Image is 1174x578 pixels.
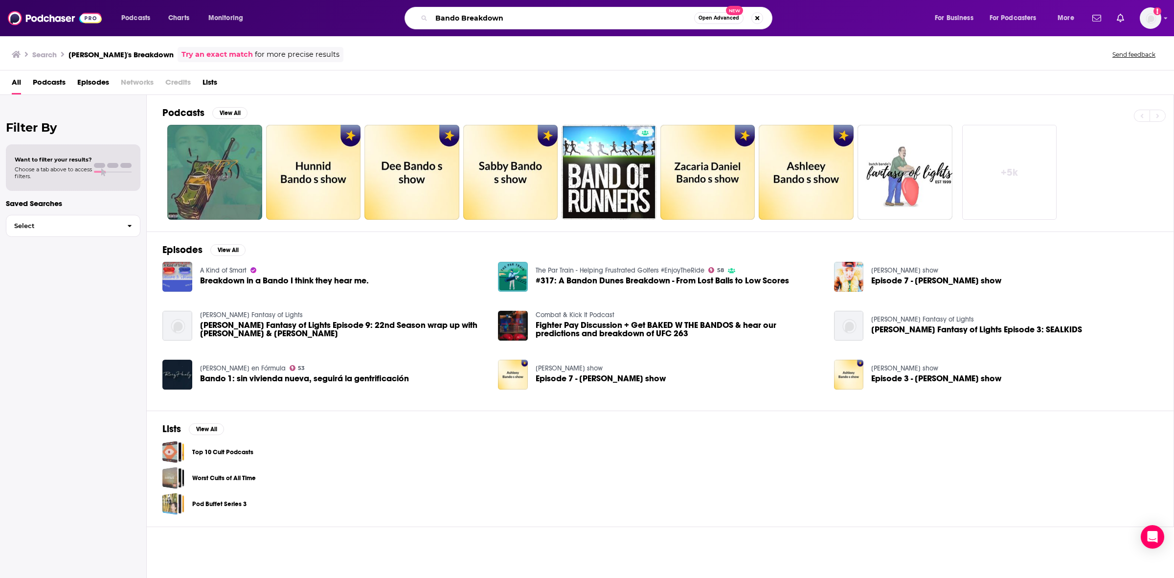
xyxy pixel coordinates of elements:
[871,277,1001,285] a: Episode 7 - yung bando's show
[871,277,1001,285] span: Episode 7 - [PERSON_NAME] show
[162,244,246,256] a: EpisodesView All
[121,74,154,94] span: Networks
[33,74,66,94] a: Podcasts
[200,277,369,285] a: Breakdown in a Bando I think they hear me.
[12,74,21,94] a: All
[990,11,1037,25] span: For Podcasters
[162,467,184,489] a: Worst Cults of All Time
[536,311,614,319] a: Combat & Kick It Podcast
[1140,7,1161,29] button: Show profile menu
[15,156,92,163] span: Want to filter your results?
[114,10,163,26] button: open menu
[162,262,192,292] img: Breakdown in a Bando I think they hear me.
[6,215,140,237] button: Select
[871,325,1082,334] a: Butch Bando’s Fantasy of Lights Episode 3: SEALKIDS
[6,199,140,208] p: Saved Searches
[1113,10,1128,26] a: Show notifications dropdown
[162,441,184,463] a: Top 10 Cult Podcasts
[6,120,140,135] h2: Filter By
[536,277,789,285] a: #317: A Bandon Dunes Breakdown - From Lost Balls to Low Scores
[694,12,744,24] button: Open AdvancedNew
[431,10,694,26] input: Search podcasts, credits, & more...
[77,74,109,94] span: Episodes
[162,360,192,390] img: Bando 1: sin vivienda nueva, seguirá la gentrificación
[162,493,184,515] a: Pod Buffet Series 3
[717,268,724,273] span: 58
[1140,7,1161,29] img: User Profile
[871,374,1001,383] a: Episode 3 - Ashleey Bando's show
[536,374,666,383] span: Episode 7 - [PERSON_NAME] show
[255,49,339,60] span: for more precise results
[498,311,528,341] img: Fighter Pay Discussion + Get BAKED W THE BANDOS & hear our predictions and breakdown of UFC 263
[162,423,224,435] a: ListsView All
[162,10,195,26] a: Charts
[962,125,1057,220] a: +5k
[210,244,246,256] button: View All
[983,10,1051,26] button: open menu
[200,321,487,338] span: [PERSON_NAME] Fantasy of Lights Episode 9: 22nd Season wrap up with [PERSON_NAME] & [PERSON_NAME]
[203,74,217,94] a: Lists
[726,6,744,15] span: New
[162,423,181,435] h2: Lists
[871,374,1001,383] span: Episode 3 - [PERSON_NAME] show
[536,374,666,383] a: Episode 7 - Ashleey Bando's show
[162,311,192,341] img: Butch Bando's Fantasy of Lights Episode 9: 22nd Season wrap up with Dante & Jamie Bando
[200,321,487,338] a: Butch Bando's Fantasy of Lights Episode 9: 22nd Season wrap up with Dante & Jamie Bando
[699,16,739,21] span: Open Advanced
[208,11,243,25] span: Monitoring
[834,262,864,292] img: Episode 7 - yung bando's show
[298,366,305,370] span: 53
[536,321,822,338] span: Fighter Pay Discussion + Get BAKED W THE BANDOS & hear our predictions and breakdown of UFC 263
[871,325,1082,334] span: [PERSON_NAME] Fantasy of Lights Episode 3: SEALKIDS
[200,374,409,383] a: Bando 1: sin vivienda nueva, seguirá la gentrificación
[1088,10,1105,26] a: Show notifications dropdown
[8,9,102,27] img: Podchaser - Follow, Share and Rate Podcasts
[121,11,150,25] span: Podcasts
[200,311,303,319] a: Butch Bando’s Fantasy of Lights
[68,50,174,59] h3: [PERSON_NAME]'s Breakdown
[871,315,974,324] a: Butch Bando’s Fantasy of Lights
[708,267,724,273] a: 58
[498,360,528,390] img: Episode 7 - Ashleey Bando's show
[1141,525,1164,549] div: Open Intercom Messenger
[200,364,286,372] a: Eduardo Ruiz-Healy en Fórmula
[212,107,248,119] button: View All
[162,244,203,256] h2: Episodes
[414,7,782,29] div: Search podcasts, credits, & more...
[192,473,256,484] a: Worst Cults of All Time
[1058,11,1074,25] span: More
[536,364,603,372] a: Ashleey Bando's show
[871,364,938,372] a: Ashleey Bando's show
[192,447,253,458] a: Top 10 Cult Podcasts
[32,50,57,59] h3: Search
[6,223,119,229] span: Select
[1153,7,1161,15] svg: Add a profile image
[834,311,864,341] img: Butch Bando’s Fantasy of Lights Episode 3: SEALKIDS
[834,360,864,390] img: Episode 3 - Ashleey Bando's show
[202,10,256,26] button: open menu
[15,166,92,180] span: Choose a tab above to access filters.
[928,10,986,26] button: open menu
[200,266,247,275] a: A Kind of Smart
[871,266,938,275] a: yung bando's show
[1109,50,1158,59] button: Send feedback
[162,107,248,119] a: PodcastsView All
[498,262,528,292] a: #317: A Bandon Dunes Breakdown - From Lost Balls to Low Scores
[290,365,305,371] a: 53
